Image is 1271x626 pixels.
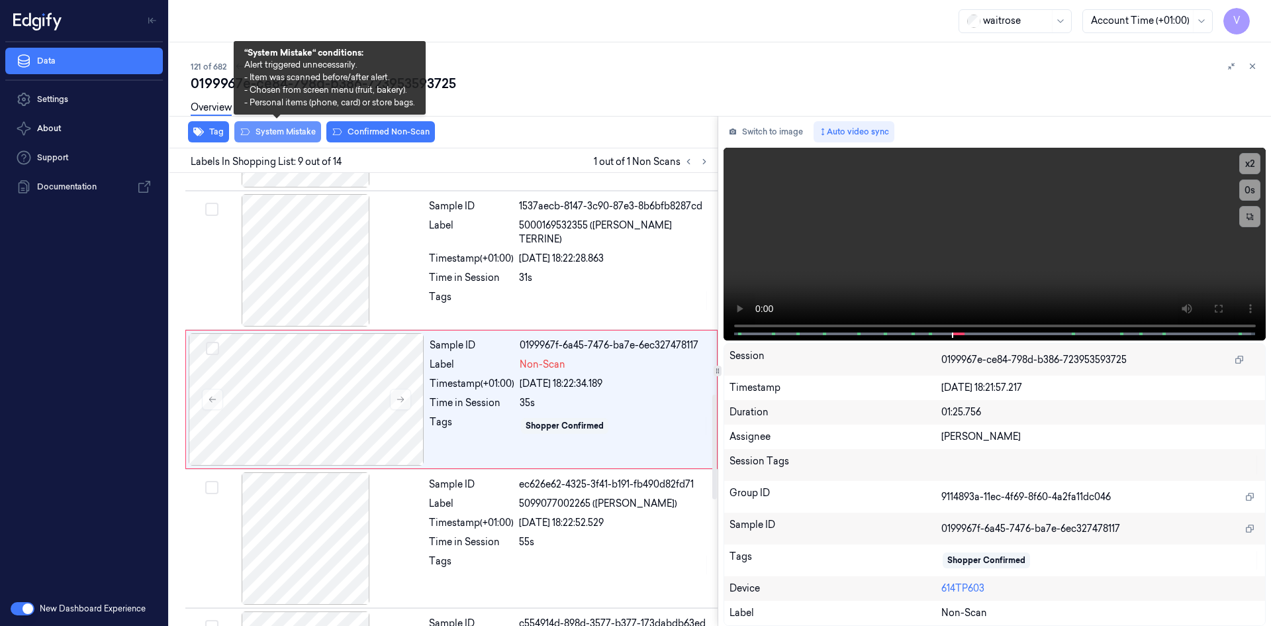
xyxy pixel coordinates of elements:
div: Tags [730,550,942,571]
span: 121 of 682 [191,61,226,72]
a: Support [5,144,163,171]
div: Session [730,349,942,370]
div: Time in Session [429,535,514,549]
a: Data [5,48,163,74]
div: Time in Session [430,396,514,410]
span: 5099077002265 ([PERSON_NAME]) [519,497,677,511]
button: Select row [205,203,218,216]
div: Shopper Confirmed [526,420,604,432]
div: Tags [429,554,514,576]
div: 35s [520,396,709,410]
div: Device [730,582,942,596]
div: Timestamp (+01:00) [430,377,514,391]
div: [DATE] 18:21:57.217 [941,381,1260,395]
button: Switch to image [724,121,808,142]
div: ec626e62-4325-3f41-b191-fb490d82fd71 [519,478,710,492]
div: Duration [730,405,942,419]
span: 5000169532355 ([PERSON_NAME] TERRINE) [519,219,710,246]
span: Non-Scan [520,358,565,372]
button: Tag [188,121,229,142]
div: Time in Session [429,271,514,285]
div: 31s [519,271,710,285]
div: 614TP603 [941,582,1260,596]
div: Assignee [730,430,942,444]
div: Tags [430,415,514,437]
button: V [1223,8,1250,34]
span: 9114893a-11ec-4f69-8f60-4a2fa11dc046 [941,490,1111,504]
div: Timestamp (+01:00) [429,516,514,530]
button: System Mistake [234,121,321,142]
div: Sample ID [730,518,942,539]
div: Label [429,219,514,246]
div: Sample ID [430,339,514,352]
div: Sample ID [429,199,514,213]
span: 1 out of 1 Non Scans [594,154,712,170]
div: 55s [519,535,710,549]
a: Settings [5,86,163,113]
div: Label [730,606,942,620]
button: Toggle Navigation [142,10,163,31]
span: Labels In Shopping List: 9 out of 14 [191,155,342,169]
button: x2 [1239,153,1260,174]
div: Shopper Confirmed [947,554,1025,566]
div: Tags [429,290,514,311]
button: Confirmed Non-Scan [326,121,435,142]
div: Session Tags [730,454,942,476]
div: [DATE] 18:22:34.189 [520,377,709,391]
button: Select row [206,342,219,355]
div: [DATE] 18:22:28.863 [519,252,710,266]
span: Non-Scan [941,606,987,620]
div: [DATE] 18:22:52.529 [519,516,710,530]
div: Label [429,497,514,511]
button: About [5,115,163,142]
div: 1537aecb-8147-3c90-87e3-8b6bfb8287cd [519,199,710,213]
div: 0199967e-ce84-798d-b386-723953593725 [191,74,1260,93]
div: Sample ID [429,478,514,492]
div: 01:25.756 [941,405,1260,419]
div: Timestamp (+01:00) [429,252,514,266]
a: Documentation [5,174,163,200]
span: 0199967f-6a45-7476-ba7e-6ec327478117 [941,522,1120,536]
div: [PERSON_NAME] [941,430,1260,444]
button: Select row [205,481,218,494]
button: Auto video sync [814,121,894,142]
div: Group ID [730,486,942,507]
button: 0s [1239,180,1260,201]
div: 0199967f-6a45-7476-ba7e-6ec327478117 [520,339,709,352]
span: 0199967e-ce84-798d-b386-723953593725 [941,353,1127,367]
a: Overview [191,101,232,116]
div: Label [430,358,514,372]
div: Timestamp [730,381,942,395]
